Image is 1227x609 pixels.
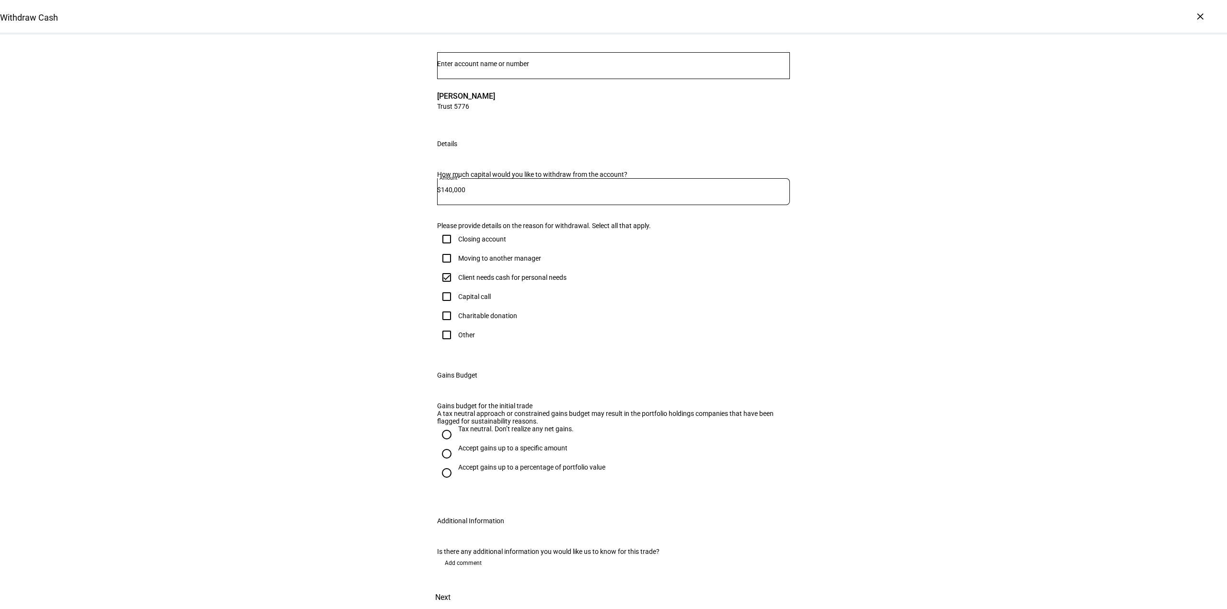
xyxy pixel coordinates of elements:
[437,102,495,111] span: Trust 5776
[458,425,574,433] div: Tax neutral. Don’t realize any net gains.
[437,60,790,68] input: Number
[458,312,517,320] div: Charitable donation
[458,254,541,262] div: Moving to another manager
[437,222,790,230] div: Please provide details on the reason for withdrawal. Select all that apply.
[437,91,495,102] span: [PERSON_NAME]
[437,402,790,410] div: Gains budget for the initial trade
[458,463,605,471] div: Accept gains up to a percentage of portfolio value
[435,586,451,609] span: Next
[437,555,489,571] button: Add comment
[437,140,457,148] div: Details
[440,175,460,181] mat-label: Amount*
[437,548,790,555] div: Is there any additional information you would like us to know for this trade?
[437,517,504,525] div: Additional Information
[422,586,464,609] button: Next
[458,274,567,281] div: Client needs cash for personal needs
[437,371,477,379] div: Gains Budget
[458,331,475,339] div: Other
[445,555,482,571] span: Add comment
[1192,9,1208,24] div: ×
[458,293,491,300] div: Capital call
[458,235,506,243] div: Closing account
[437,171,790,178] div: How much capital would you like to withdraw from the account?
[458,444,567,452] div: Accept gains up to a specific amount
[437,410,790,425] div: A tax neutral approach or constrained gains budget may result in the portfolio holdings companies...
[437,186,441,194] span: $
